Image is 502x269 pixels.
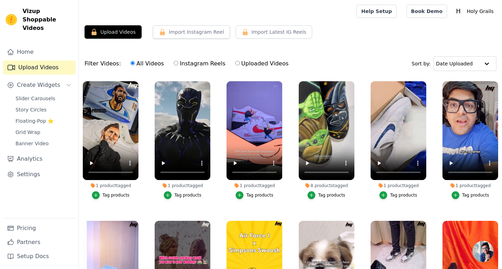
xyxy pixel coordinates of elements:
button: H Holy Grails [453,5,496,18]
div: Tag products [318,192,345,198]
div: Tag products [462,192,489,198]
div: Tag products [103,192,130,198]
button: Tag products [308,191,345,199]
input: All Videos [130,61,135,65]
button: Tag products [92,191,130,199]
span: Slider Carousels [16,95,55,102]
button: Tag products [236,191,273,199]
button: Import Latest IG Reels [236,25,312,39]
span: Create Widgets [17,81,60,89]
span: Banner Video [16,140,49,147]
a: Book Demo [407,5,447,18]
div: Tag products [174,192,202,198]
button: Tag products [164,191,202,199]
div: 1 product tagged [227,183,282,188]
a: Help Setup [357,5,396,18]
div: 1 product tagged [83,183,138,188]
span: Floating-Pop ⭐ [16,117,54,124]
a: Story Circles [11,105,76,115]
input: Instagram Reels [174,61,178,65]
div: Tag products [390,192,417,198]
a: Analytics [3,152,76,166]
button: Create Widgets [3,78,76,92]
div: Sort by: [412,56,497,71]
a: Floating-Pop ⭐ [11,116,76,126]
a: Pricing [3,221,76,235]
div: Open chat [472,241,494,262]
a: Upload Videos [3,60,76,75]
button: Tag products [452,191,489,199]
a: Partners [3,235,76,249]
a: Slider Carousels [11,94,76,103]
a: Settings [3,167,76,181]
img: Vizup [6,14,17,25]
a: Grid Wrap [11,127,76,137]
div: 8 products tagged [299,183,354,188]
div: 1 product tagged [155,183,210,188]
button: Tag products [379,191,417,199]
button: Import Instagram Reel [153,25,230,39]
div: 1 product tagged [371,183,426,188]
div: Filter Videos: [85,56,292,72]
input: Uploaded Videos [235,61,240,65]
span: Grid Wrap [16,129,40,136]
a: Home [3,45,76,59]
label: All Videos [130,59,164,68]
button: Upload Videos [85,25,142,39]
a: Setup Docs [3,249,76,263]
label: Instagram Reels [173,59,225,68]
text: H [456,8,461,15]
label: Uploaded Videos [235,59,289,68]
span: Story Circles [16,106,47,113]
p: Holy Grails [464,5,496,18]
span: Vizup Shoppable Videos [23,7,73,32]
div: Tag products [246,192,273,198]
span: Import Latest IG Reels [252,28,306,36]
div: 1 product tagged [442,183,498,188]
a: Banner Video [11,139,76,148]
